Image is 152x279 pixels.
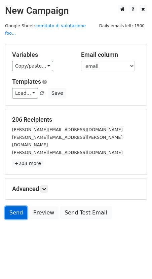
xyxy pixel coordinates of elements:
a: +203 more [12,159,43,168]
a: Daily emails left: 1500 [97,23,147,28]
a: Load... [12,88,38,98]
h5: 206 Recipients [12,116,140,123]
a: Templates [12,78,41,85]
a: comitato di valutazione foo... [5,23,86,36]
a: Copy/paste... [12,61,53,71]
h2: New Campaign [5,5,147,16]
a: Send [5,206,27,219]
a: Preview [29,206,59,219]
span: Daily emails left: 1500 [97,22,147,30]
small: Google Sheet: [5,23,86,36]
small: [PERSON_NAME][EMAIL_ADDRESS][PERSON_NAME][DOMAIN_NAME] [12,135,122,148]
small: [PERSON_NAME][EMAIL_ADDRESS][DOMAIN_NAME] [12,150,123,155]
h5: Variables [12,51,71,58]
button: Save [48,88,66,98]
small: [PERSON_NAME][EMAIL_ADDRESS][DOMAIN_NAME] [12,127,123,132]
div: Widget chat [118,247,152,279]
h5: Advanced [12,185,140,193]
iframe: Chat Widget [118,247,152,279]
a: Send Test Email [60,206,111,219]
h5: Email column [81,51,140,58]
